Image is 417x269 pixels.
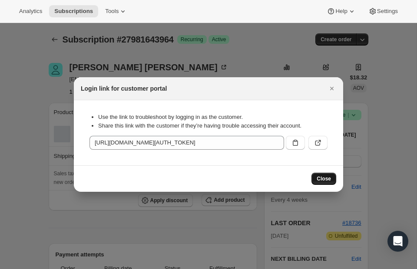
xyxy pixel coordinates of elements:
li: Share this link with the customer if they’re having trouble accessing their account. [98,121,328,130]
button: Close [311,173,336,185]
li: Use the link to troubleshoot by logging in as the customer. [98,113,328,121]
button: Help [321,5,361,17]
span: Subscriptions [54,8,93,15]
span: Tools [105,8,119,15]
span: Analytics [19,8,42,15]
button: Subscriptions [49,5,98,17]
span: Settings [377,8,398,15]
span: Help [335,8,347,15]
span: Close [317,175,331,182]
button: Close [326,82,338,95]
button: Settings [363,5,403,17]
button: Analytics [14,5,47,17]
div: Open Intercom Messenger [387,231,408,252]
h2: Login link for customer portal [81,84,167,93]
button: Tools [100,5,132,17]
